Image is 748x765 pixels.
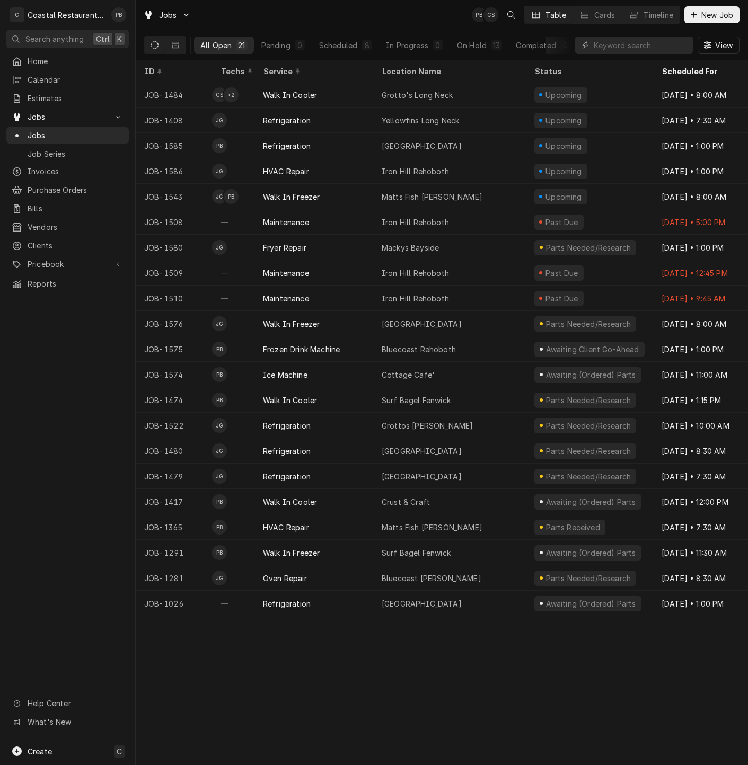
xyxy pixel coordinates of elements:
span: Help Center [28,698,122,709]
div: Matts Fish [PERSON_NAME] [382,522,482,533]
a: Home [6,52,129,70]
div: PB [472,7,487,22]
div: JG [212,571,227,585]
a: Go to Jobs [6,108,129,126]
div: Parts Needed/Research [544,446,632,457]
div: JOB-1365 [136,514,212,540]
div: 0 [435,40,441,51]
div: 13 [493,40,500,51]
div: James Gatton's Avatar [212,189,227,204]
div: JG [212,316,227,331]
span: K [117,33,122,45]
div: Upcoming [544,191,584,202]
div: PB [224,189,239,204]
div: PB [111,7,126,22]
span: Vendors [28,221,124,233]
div: PB [212,393,227,407]
div: PB [212,138,227,153]
div: Completed [516,40,556,51]
div: James Gatton's Avatar [212,571,227,585]
div: Refrigeration [263,446,311,457]
div: Upcoming [544,166,584,177]
div: Upcoming [544,140,584,152]
a: Go to What's New [6,713,129,731]
div: In Progress [386,40,428,51]
div: Parts Needed/Research [544,242,632,253]
div: Status [534,66,643,77]
div: JOB-1417 [136,489,212,514]
span: Ctrl [96,33,110,45]
div: Walk In Freezer [263,547,320,558]
div: JOB-1291 [136,540,212,565]
span: Calendar [28,74,124,85]
div: Ice Machine [263,369,307,380]
div: Parts Needed/Research [544,395,632,406]
div: Location Name [382,66,515,77]
div: Parts Needed/Research [544,471,632,482]
div: JG [212,418,227,433]
div: Walk In Cooler [263,395,317,406]
button: View [698,37,740,54]
div: JOB-1575 [136,336,212,362]
div: Grottos [PERSON_NAME] [382,420,473,431]
div: [GEOGRAPHIC_DATA] [382,140,462,152]
div: Crust & Craft [382,496,430,508]
div: Parts Needed/Research [544,318,632,330]
button: Open search [503,6,520,23]
div: Cards [594,10,615,21]
a: Invoices [6,163,129,180]
div: Iron Hill Rehoboth [382,217,449,228]
div: James Gatton's Avatar [212,316,227,331]
div: Bluecoast [PERSON_NAME] [382,573,481,584]
div: Iron Hill Rehoboth [382,293,449,304]
div: James Gatton's Avatar [212,113,227,128]
span: Purchase Orders [28,184,124,195]
div: Walk In Cooler [263,90,317,101]
div: Phill Blush's Avatar [212,367,227,382]
a: Purchase Orders [6,181,129,199]
a: Go to Help Center [6,695,129,712]
div: Maintenance [263,293,309,304]
div: 0 [562,40,569,51]
div: PB [212,367,227,382]
div: Surf Bagel Fenwick [382,395,451,406]
span: Pricebook [28,259,108,270]
div: 8 [364,40,370,51]
span: Search anything [25,33,84,45]
div: JOB-1026 [136,591,212,616]
a: Job Series [6,145,129,163]
div: Grotto's Long Neck [382,90,453,101]
div: Walk In Freezer [263,318,320,330]
div: Pending [261,40,291,51]
div: Upcoming [544,90,584,101]
div: Phill Blush's Avatar [212,520,227,535]
div: James Gatton's Avatar [212,164,227,179]
div: Coastal Restaurant Repair [28,10,105,21]
div: James Gatton's Avatar [212,240,227,255]
div: — [212,260,254,286]
div: JOB-1543 [136,184,212,209]
div: James Gatton's Avatar [212,469,227,484]
button: New Job [684,6,740,23]
div: Refrigeration [263,140,311,152]
div: Refrigeration [263,420,311,431]
div: JG [212,240,227,255]
span: Jobs [28,111,108,122]
div: Maintenance [263,268,309,279]
div: PB [212,494,227,509]
div: Fryer Repair [263,242,306,253]
span: Home [28,56,124,67]
div: JOB-1522 [136,413,212,438]
div: PB [212,545,227,560]
div: Iron Hill Rehoboth [382,166,449,177]
div: JG [212,469,227,484]
a: Calendar [6,71,129,88]
a: Reports [6,275,129,292]
div: [GEOGRAPHIC_DATA] [382,318,462,330]
div: + 2 [224,87,239,102]
div: JG [212,113,227,128]
div: [GEOGRAPHIC_DATA] [382,446,462,457]
div: Refrigeration [263,471,311,482]
a: Bills [6,200,129,217]
div: JOB-1484 [136,82,212,108]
